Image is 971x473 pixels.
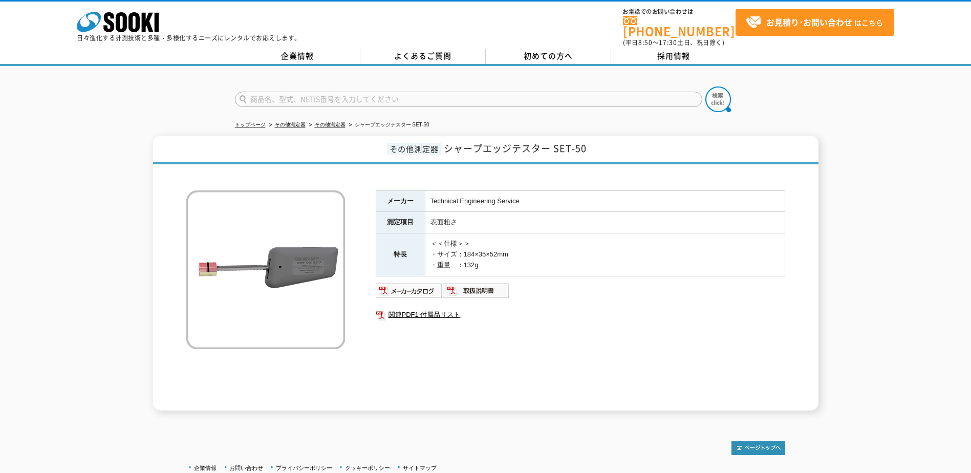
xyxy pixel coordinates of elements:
[376,233,425,276] th: 特長
[623,38,724,47] span: (平日 ～ 土日、祝日除く)
[425,233,785,276] td: ＜＜仕様＞＞ ・サイズ：184×35×52mm ・重量 ：132g
[229,465,263,471] a: お問い合わせ
[235,92,702,107] input: 商品名、型式、NETIS番号を入力してください
[766,16,852,28] strong: お見積り･お問い合わせ
[524,50,573,61] span: 初めての方へ
[746,15,883,30] span: はこちら
[425,190,785,212] td: Technical Engineering Service
[347,120,429,131] li: シャープエッジテスター SET-50
[705,87,731,112] img: btn_search.png
[315,122,346,127] a: その他測定器
[731,441,785,455] img: トップページへ
[276,465,332,471] a: プライバシーポリシー
[77,35,301,41] p: 日々進化する計測技術と多種・多様化するニーズにレンタルでお応えします。
[611,49,737,64] a: 採用情報
[275,122,306,127] a: その他測定器
[403,465,437,471] a: サイトマップ
[376,283,443,299] img: メーカーカタログ
[235,122,266,127] a: トップページ
[194,465,217,471] a: 企業情報
[736,9,894,36] a: お見積り･お問い合わせはこちら
[638,38,653,47] span: 8:50
[360,49,486,64] a: よくあるご質問
[376,190,425,212] th: メーカー
[376,308,785,321] a: 関連PDF1 付属品リスト
[345,465,390,471] a: クッキーポリシー
[444,141,587,155] span: シャープエッジテスター SET-50
[235,49,360,64] a: 企業情報
[186,190,345,349] img: シャープエッジテスター SET-50
[376,289,443,297] a: メーカーカタログ
[376,212,425,233] th: 測定項目
[425,212,785,233] td: 表面粗さ
[659,38,677,47] span: 17:30
[486,49,611,64] a: 初めての方へ
[387,143,441,155] span: その他測定器
[443,289,510,297] a: 取扱説明書
[443,283,510,299] img: 取扱説明書
[623,9,736,15] span: お電話でのお問い合わせは
[623,16,736,37] a: [PHONE_NUMBER]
